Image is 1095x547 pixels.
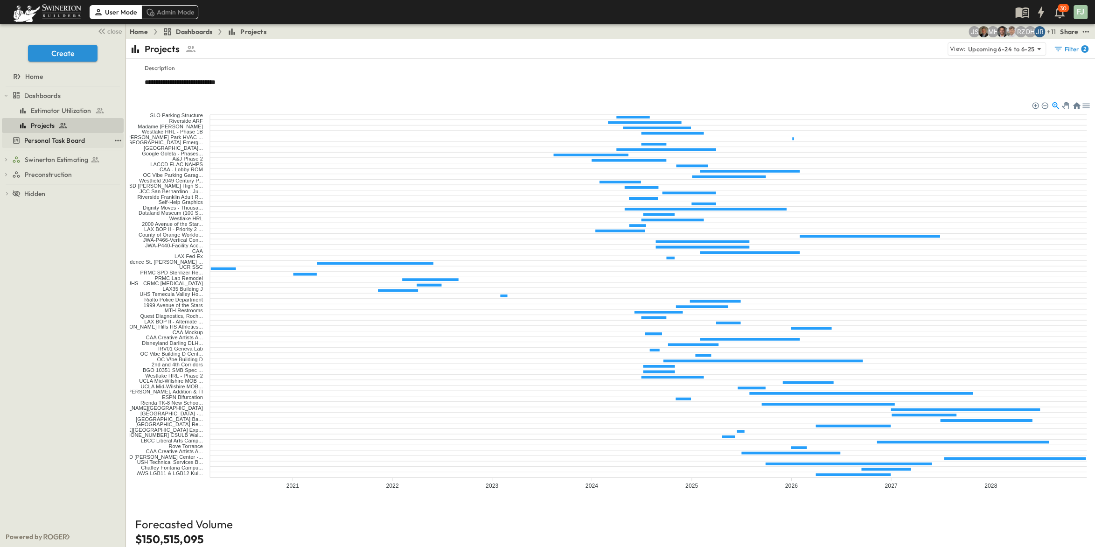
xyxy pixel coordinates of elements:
[240,27,266,36] span: Projects
[179,265,203,270] tspan: UCR SSC
[140,400,203,406] tspan: Rienda TK-8 New Schoo...
[31,106,91,115] span: Estimator Utilization
[112,135,124,146] button: test
[12,89,122,102] a: Dashboards
[152,362,203,368] tspan: 2nd and 4th Corridors
[137,460,203,465] tspan: USH Technical Services B...
[160,167,203,172] tspan: CAA - Lobby ROM
[141,5,199,19] div: Admin Mode
[969,26,980,37] div: Juan Salcido (jsalcido@swinerton.com)
[785,483,798,489] tspan: 2026
[169,118,203,124] tspan: Riverside ARF
[139,378,203,384] tspan: UCLA Mid-Wilshire MOB ...
[31,121,55,130] span: Projects
[136,416,203,422] tspan: [GEOGRAPHIC_DATA] Ba...
[28,45,98,62] button: Create
[2,134,111,147] a: Personal Task Board
[24,136,85,145] span: Personal Task Board
[150,112,203,118] tspan: SLO Parking Structure
[1006,26,1017,37] img: Aaron Anderson (aaron.anderson@swinerton.com)
[997,26,1008,37] img: Eric Goff (egoff@swinerton.com)
[107,27,122,36] span: close
[1074,5,1088,19] div: FJ
[165,308,203,313] tspan: MTH Restrooms
[159,199,203,205] tspan: Self-Help Graphics
[987,26,998,37] div: Marco Han (marco.han@swinerton.com)
[143,205,203,210] tspan: Dignity Moves - Thousa...
[162,394,203,400] tspan: ESPN Bifurcation
[286,483,300,489] tspan: 2021
[94,24,124,37] button: close
[122,433,203,438] tspan: [PHONE_NUMBER] CSULB Wal...
[25,155,88,164] span: Swinerton Estimating
[141,438,203,443] tspan: LBCC Liberal Arts Camp...
[143,237,203,243] tspan: JWA-P466-Vertical Con...
[12,153,122,166] a: Swinerton Estimating
[138,124,203,129] tspan: Madame [PERSON_NAME]
[24,189,45,198] span: Hidden
[1053,44,1088,54] div: Filter
[142,151,203,156] tspan: Google Goleta - Phases...
[139,210,203,216] tspan: Dataland Museum (100 S...
[140,270,203,275] tspan: PRMC SPD Sterilizer Re...
[486,483,499,489] tspan: 2023
[140,411,203,416] tspan: [GEOGRAPHIC_DATA] -...
[2,119,122,132] a: Projects
[144,145,203,151] tspan: [GEOGRAPHIC_DATA]...
[154,275,203,281] tspan: PRMC Lab Remodel
[135,421,203,427] tspan: [GEOGRAPHIC_DATA] Re...
[158,346,203,351] tspan: IRV01 Geneva Lab
[163,286,203,292] tspan: LAX35 Building J
[135,532,1095,547] h1: $150,515,095
[1050,42,1091,56] button: Filter2
[90,5,141,19] div: User Mode
[139,232,203,238] tspan: County of Orange Workfo...
[130,27,148,36] a: Home
[140,384,203,389] tspan: UCLA Mid-Wilshire MOB...
[192,248,203,254] tspan: CAA
[130,27,272,36] nav: breadcrumbs
[168,443,203,449] tspan: Rove Torrance
[146,449,203,454] tspan: CAA Creative Artists A...
[113,324,203,330] tspan: [PERSON_NAME] Hills HS Athletics...
[173,156,203,161] tspan: A&J Phase 2
[1060,27,1078,36] div: Share
[1047,27,1056,36] p: + 11
[169,216,203,221] tspan: Westlake HRL
[137,470,203,476] tspan: AWS LGB11 & LGB12 Kui...
[2,104,122,117] a: Estimator Utilization
[139,178,203,183] tspan: Westfield 2049 Century P...
[84,140,203,145] tspan: [PERSON_NAME][GEOGRAPHIC_DATA] Emerg...
[1081,101,1089,109] div: Menu
[1032,102,1038,108] div: Zoom In
[12,168,122,181] a: Preconstruction
[25,170,72,179] span: Preconstruction
[685,483,698,489] tspan: 2025
[144,302,203,308] tspan: 1999 Avenue of the Stars
[142,340,203,346] tspan: Disneyland Darling DLH...
[978,26,989,37] img: Edward Peyakov (edward.peyakov@swinerton.com)
[139,292,203,297] tspan: UHS Temecula Valley Ho...
[1034,26,1045,37] div: Jayen Ram (jj@tryroger.com)
[150,161,203,167] tspan: LACCD ELAC NAHPS
[141,465,203,470] tspan: Chaffey Fontana Campu...
[115,454,203,460] tspan: LACCD [PERSON_NAME] Center -...
[126,134,203,140] tspan: [PERSON_NAME] Park HVAC ...
[885,483,898,489] tspan: 2027
[2,152,124,167] div: Swinerton Estimatingtest
[140,313,203,319] tspan: Quest Diagnostics, Roch...
[163,27,213,36] a: Dashboards
[142,129,203,134] tspan: Westlake HRL - Phase 1B
[1041,102,1047,108] div: Zoom Out
[114,389,203,395] tspan: USC [PERSON_NAME], Addition & TI
[157,357,203,362] tspan: OC V!be Building D
[950,44,966,54] p: View:
[90,427,203,433] tspan: [PERSON_NAME][GEOGRAPHIC_DATA] Exp...
[11,2,83,22] img: 6c363589ada0b36f064d841b69d3a419a338230e66bb0a533688fa5cc3e9e735.png
[24,91,61,100] span: Dashboards
[143,172,203,178] tspan: OC Vibe Parking Garag...
[1072,101,1080,109] div: Reset Zoom
[73,406,203,411] tspan: Louis Vuitton [PERSON_NAME][GEOGRAPHIC_DATA]
[985,483,998,489] tspan: 2028
[1062,102,1067,108] div: Panning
